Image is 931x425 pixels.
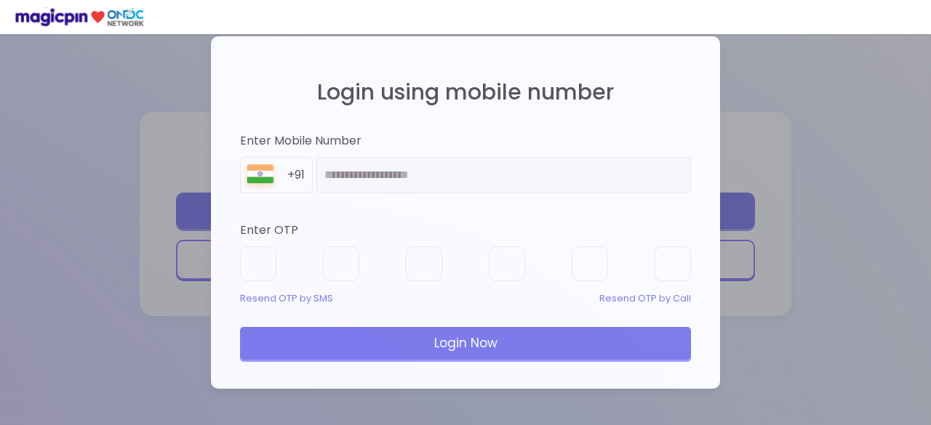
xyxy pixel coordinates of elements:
img: 8BGLRPwvQ+9ZgAAAAASUVORK5CYII= [241,161,280,193]
div: Resend OTP by Call [599,292,691,306]
div: Enter Mobile Number [240,133,691,150]
div: Resend OTP by SMS [240,292,333,306]
div: Login Now [240,327,691,359]
img: ondc-logo-new-small.8a59708e.svg [15,7,144,27]
div: +91 [287,167,312,184]
div: Enter OTP [240,222,691,239]
h2: Login using mobile number [240,80,691,104]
